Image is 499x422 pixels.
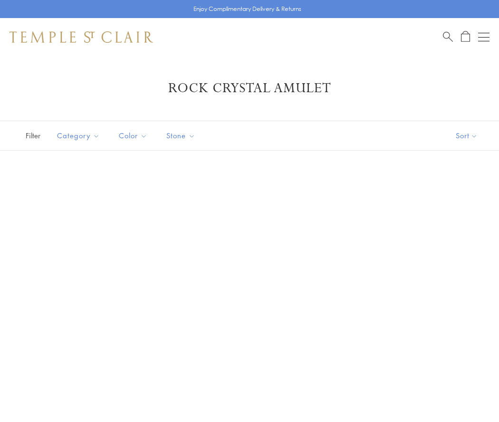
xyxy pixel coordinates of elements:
[52,130,107,142] span: Category
[478,31,489,43] button: Open navigation
[24,80,475,97] h1: Rock Crystal Amulet
[434,121,499,150] button: Show sort by
[159,125,202,146] button: Stone
[461,31,470,43] a: Open Shopping Bag
[162,130,202,142] span: Stone
[443,31,453,43] a: Search
[193,4,301,14] p: Enjoy Complimentary Delivery & Returns
[114,130,154,142] span: Color
[112,125,154,146] button: Color
[10,31,153,43] img: Temple St. Clair
[50,125,107,146] button: Category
